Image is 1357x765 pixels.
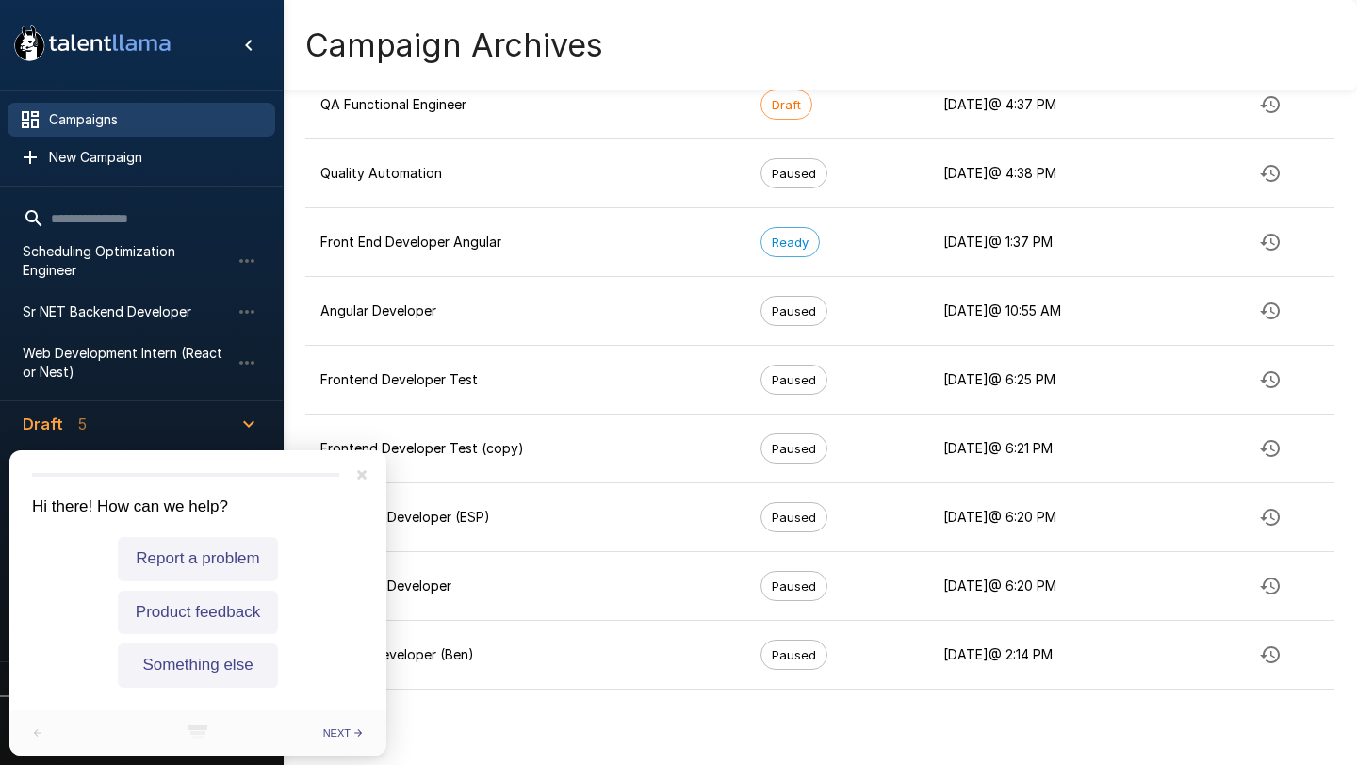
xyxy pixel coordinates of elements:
[305,552,745,621] td: Front-End Developer
[928,139,1207,208] td: [DATE] @ 4:38 PM
[761,96,811,114] span: Draft
[305,621,745,690] td: Angular Developer (Ben)
[761,509,826,527] span: Paused
[761,440,826,458] span: Paused
[305,346,745,415] td: Frontend Developer Test
[1251,636,1289,674] button: Restore Campaign
[1251,430,1289,467] button: Restore Campaign
[118,591,279,635] button: Product feedback
[1251,292,1289,330] button: Restore Campaign
[305,25,603,65] h4: Campaign Archives
[323,727,351,739] span: Next
[305,415,745,483] td: Frontend Developer Test (copy)
[928,346,1207,415] td: [DATE] @ 6:25 PM
[32,496,364,518] p: Hi there! How can we help?
[761,302,826,320] span: Paused
[928,208,1207,277] td: [DATE] @ 1:37 PM
[761,234,819,252] span: Ready
[761,646,826,664] span: Paused
[1251,498,1289,536] button: Restore Campaign
[118,537,279,581] button: Report a problem
[1251,86,1289,123] button: Restore Campaign
[928,552,1207,621] td: [DATE] @ 6:20 PM
[305,277,745,346] td: Angular Developer
[928,277,1207,346] td: [DATE] @ 10:55 AM
[352,465,371,484] button: Close
[305,208,745,277] td: Front End Developer Angular
[21,718,55,748] button: Previous question
[928,621,1207,690] td: [DATE] @ 2:14 PM
[928,483,1207,552] td: [DATE] @ 6:20 PM
[928,415,1207,483] td: [DATE] @ 6:21 PM
[761,371,826,389] span: Paused
[305,139,745,208] td: Quality Automation
[1251,361,1289,399] button: Restore Campaign
[305,483,745,552] td: Front-End Developer (ESP)
[183,724,213,741] a: Iterate Powered
[1251,155,1289,192] button: Restore Campaign
[308,718,375,748] button: Next
[928,71,1207,139] td: [DATE] @ 4:37 PM
[761,165,826,183] span: Paused
[118,643,279,688] button: Something else
[305,71,745,139] td: QA Functional Engineer
[1251,567,1289,605] button: Restore Campaign
[761,578,826,595] span: Paused
[1251,223,1289,261] button: Restore Campaign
